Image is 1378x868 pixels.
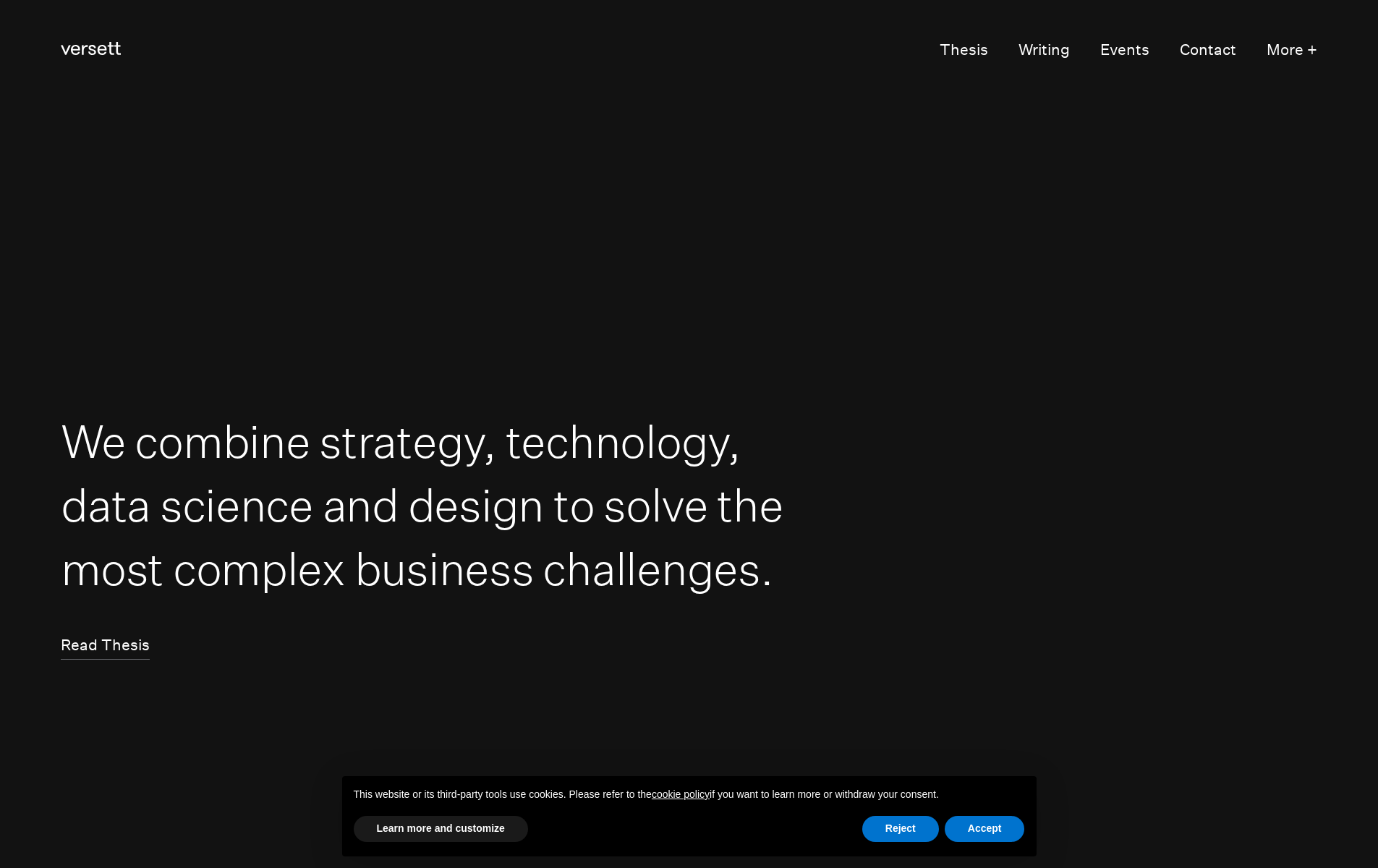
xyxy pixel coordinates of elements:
[342,776,1037,814] div: This website or its third-party tools use cookies. Please refer to the if you want to learn more ...
[1180,36,1236,65] a: Contact
[652,788,710,800] a: cookie policy
[1018,36,1070,65] a: Writing
[331,765,1048,868] div: Notice
[61,409,791,601] h1: We combine strategy, technology, data science and design to solve the most complex business chall...
[354,816,528,842] button: Learn more and customize
[940,36,988,65] a: Thesis
[1267,36,1317,65] button: More +
[1100,36,1149,65] a: Events
[945,816,1025,842] button: Accept
[862,816,939,842] button: Reject
[61,631,150,660] a: Read Thesis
